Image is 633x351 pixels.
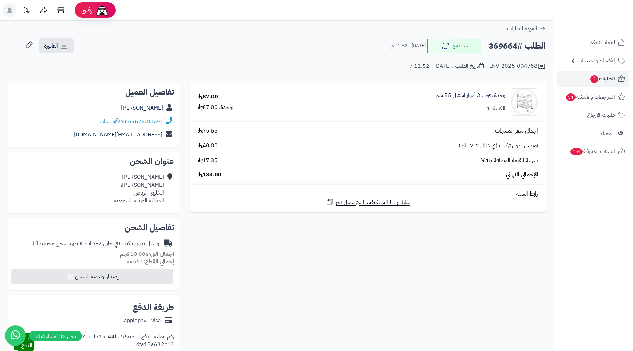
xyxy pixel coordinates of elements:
[410,62,484,70] div: تاريخ الطلب : [DATE] - 12:52 م
[570,147,615,156] span: السلات المتروكة
[198,156,218,164] span: 17.35
[458,142,538,150] span: توصيل بدون تركيب (في خلال 2-7 ايام )
[489,39,546,53] h2: الطلب #369664
[557,143,629,160] a: السلات المتروكة454
[39,38,74,53] a: الفاتورة
[198,127,218,135] span: 75.65
[557,89,629,105] a: المراجعات والأسئلة54
[198,103,235,111] div: الوحدة: 87.00
[586,5,626,20] img: logo-2.png
[198,171,221,179] span: 133.00
[570,148,583,156] span: 454
[33,240,160,248] div: توصيل بدون تركيب (في خلال 2-7 ايام )
[44,42,58,50] span: الفاتورة
[557,71,629,87] a: الطلبات2
[143,258,174,266] strong: إجمالي القطع:
[74,130,162,139] a: [EMAIL_ADDRESS][DOMAIN_NAME]
[124,317,161,325] div: applepay - visa
[198,93,218,101] div: 87.00
[391,42,426,49] small: [DATE] - 12:52 م
[511,88,538,116] img: 1706789146-110112010056-90x90.jpg
[577,56,615,65] span: الأقسام والمنتجات
[506,171,538,179] span: الإجمالي النهائي
[18,3,35,19] a: تحديثات المنصة
[198,142,218,150] span: 40.00
[557,107,629,123] a: طلبات الإرجاع
[436,91,505,99] a: وحدة رفوف 3 أدوار استيل 55 سم
[590,38,615,47] span: لوحة التحكم
[12,157,174,165] h2: عنوان الشحن
[487,105,505,113] div: الكمية: 1
[336,199,410,206] span: شارك رابط السلة نفسها مع عميل آخر
[145,250,174,258] strong: إجمالي الوزن:
[34,333,174,351] div: رقم عملية الدفع : f422b71e-f719-44fc-9565-dfa13a632b63
[33,239,81,248] span: ( طرق شحن مخصصة )
[495,127,538,135] span: إجمالي سعر المنتجات
[507,25,546,33] a: العودة للطلبات
[95,3,109,17] img: ai-face.png
[480,156,538,164] span: ضريبة القيمة المضافة 15%
[21,334,33,350] span: تم الدفع
[121,117,162,125] a: 966567235524
[100,117,120,125] a: واتساب
[133,303,174,311] h2: طريقة الدفع
[490,62,546,71] div: INV-2025-004758
[12,224,174,232] h2: تفاصيل الشحن
[121,104,163,112] a: [PERSON_NAME]
[427,39,481,53] button: تم الدفع
[600,128,614,138] span: العملاء
[114,173,164,204] div: [PERSON_NAME] [PERSON_NAME]، الخليج، الرياض المملكة العربية السعودية
[193,190,543,198] div: رابط السلة
[11,269,173,284] button: إصدار بوليصة الشحن
[565,92,615,102] span: المراجعات والأسئلة
[557,34,629,51] a: لوحة التحكم
[557,125,629,141] a: العملاء
[326,198,410,206] a: شارك رابط السلة نفسها مع عميل آخر
[120,250,174,258] small: 10.00 كجم
[127,258,174,266] small: 1 قطعة
[12,88,174,96] h2: تفاصيل العميل
[590,75,599,83] span: 2
[507,25,537,33] span: العودة للطلبات
[566,93,576,101] span: 54
[590,74,615,84] span: الطلبات
[81,6,92,14] span: رفيق
[587,110,615,120] span: طلبات الإرجاع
